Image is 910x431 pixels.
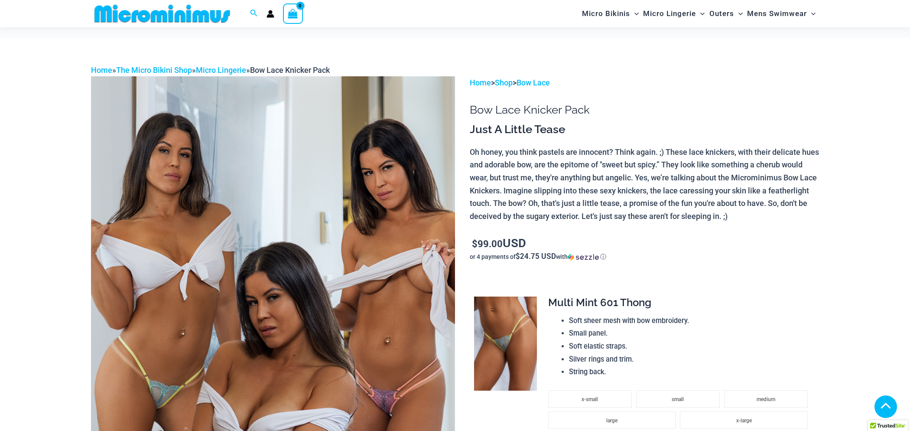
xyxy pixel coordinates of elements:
span: Bow Lace Knicker Pack [250,65,330,75]
p: USD [470,236,819,250]
a: Micro Lingerie [196,65,246,75]
li: x-large [680,411,807,429]
span: Menu Toggle [807,3,816,25]
a: The Micro Bikini Shop [116,65,192,75]
a: Mens SwimwearMenu ToggleMenu Toggle [745,3,818,25]
span: $ [472,237,478,250]
a: Bow Lace [517,78,550,87]
span: x-small [582,396,598,402]
span: » » » [91,65,330,75]
li: String back. [569,366,812,379]
li: x-small [548,390,632,408]
span: Multi Mint 601 Thong [548,296,651,309]
li: Soft sheer mesh with bow embroidery. [569,314,812,327]
span: Mens Swimwear [747,3,807,25]
span: small [672,396,684,402]
span: Menu Toggle [696,3,705,25]
li: small [636,390,720,408]
a: View Shopping Cart, empty [283,3,303,23]
li: Small panel. [569,327,812,340]
a: Account icon link [266,10,274,18]
li: Silver rings and trim. [569,353,812,366]
nav: Site Navigation [578,1,819,26]
h3: Just A Little Tease [470,122,819,137]
li: large [548,411,676,429]
div: or 4 payments of$24.75 USDwithSezzle Click to learn more about Sezzle [470,252,819,261]
span: Menu Toggle [630,3,639,25]
span: Micro Lingerie [643,3,696,25]
img: Sezzle [568,253,599,261]
bdi: 99.00 [472,237,503,250]
a: Search icon link [250,8,258,19]
span: $24.75 USD [516,251,556,261]
img: MM SHOP LOGO FLAT [91,4,234,23]
span: x-large [736,418,752,424]
span: Micro Bikinis [582,3,630,25]
span: Menu Toggle [734,3,743,25]
h1: Bow Lace Knicker Pack [470,103,819,117]
a: Micro BikinisMenu ToggleMenu Toggle [580,3,641,25]
p: > > [470,76,819,89]
a: Home [91,65,112,75]
a: Shop [495,78,513,87]
span: medium [757,396,775,402]
a: OutersMenu ToggleMenu Toggle [707,3,745,25]
img: Bow Lace Mint Multi 601 Thong [474,297,537,391]
a: Home [470,78,491,87]
p: Oh honey, you think pastels are innocent? Think again. ;) These lace knickers, with their delicat... [470,146,819,223]
span: large [606,418,617,424]
span: Outers [709,3,734,25]
li: Soft elastic straps. [569,340,812,353]
a: Micro LingerieMenu ToggleMenu Toggle [641,3,707,25]
li: medium [724,390,808,408]
div: or 4 payments of with [470,252,819,261]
